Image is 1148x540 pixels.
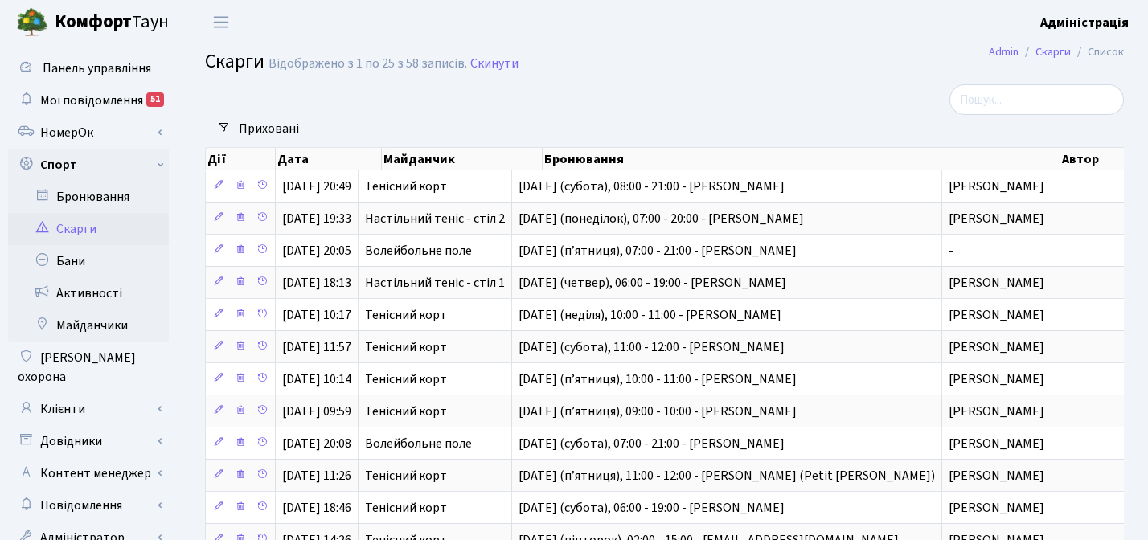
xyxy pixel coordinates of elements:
[282,242,351,260] span: [DATE] 20:05
[55,9,169,36] span: Таун
[949,84,1124,115] input: Пошук...
[365,276,505,289] span: Настільний теніс - стіл 1
[470,56,519,72] a: Скинути
[55,9,132,35] b: Комфорт
[519,244,935,257] span: [DATE] (п’ятниця), 07:00 - 21:00 - [PERSON_NAME]
[519,437,935,450] span: [DATE] (субота), 07:00 - 21:00 - [PERSON_NAME]
[282,306,351,324] span: [DATE] 10:17
[8,457,169,489] a: Контент менеджер
[519,212,935,225] span: [DATE] (понеділок), 07:00 - 20:00 - [PERSON_NAME]
[1040,13,1129,32] a: Адміністрація
[8,181,169,213] a: Бронювання
[43,59,151,77] span: Панель управління
[365,501,505,514] span: Тенісний корт
[519,341,935,354] span: [DATE] (субота), 11:00 - 12:00 - [PERSON_NAME]
[8,213,169,245] a: Скарги
[282,403,351,420] span: [DATE] 09:59
[276,148,382,170] th: Дата
[8,393,169,425] a: Клієнти
[8,117,169,149] a: НомерОк
[205,47,264,76] span: Скарги
[365,341,505,354] span: Тенісний корт
[282,467,351,485] span: [DATE] 11:26
[365,212,505,225] span: Настільний теніс - стіл 2
[206,148,276,170] th: Дії
[519,373,935,386] span: [DATE] (п’ятниця), 10:00 - 11:00 - [PERSON_NAME]
[282,338,351,356] span: [DATE] 11:57
[543,148,1060,170] th: Бронювання
[365,469,505,482] span: Тенісний корт
[16,6,48,39] img: logo.png
[8,489,169,522] a: Повідомлення
[282,370,351,388] span: [DATE] 10:14
[8,277,169,309] a: Активності
[1035,43,1071,60] a: Скарги
[965,35,1148,69] nav: breadcrumb
[519,180,935,193] span: [DATE] (субота), 08:00 - 21:00 - [PERSON_NAME]
[8,52,169,84] a: Панель управління
[40,92,143,109] span: Мої повідомлення
[282,499,351,517] span: [DATE] 18:46
[365,373,505,386] span: Тенісний корт
[8,342,169,393] a: [PERSON_NAME] охорона
[8,309,169,342] a: Майданчики
[8,425,169,457] a: Довідники
[146,92,164,107] div: 51
[1071,43,1124,61] li: Список
[282,210,351,227] span: [DATE] 19:33
[282,274,351,292] span: [DATE] 18:13
[282,435,351,452] span: [DATE] 20:08
[365,309,505,321] span: Тенісний корт
[1040,14,1129,31] b: Адміністрація
[8,84,169,117] a: Мої повідомлення51
[365,405,505,418] span: Тенісний корт
[519,501,935,514] span: [DATE] (субота), 06:00 - 19:00 - [PERSON_NAME]
[8,245,169,277] a: Бани
[8,149,169,181] a: Спорт
[519,309,935,321] span: [DATE] (неділя), 10:00 - 11:00 - [PERSON_NAME]
[519,276,935,289] span: [DATE] (четвер), 06:00 - 19:00 - [PERSON_NAME]
[282,178,351,195] span: [DATE] 20:49
[519,405,935,418] span: [DATE] (п’ятниця), 09:00 - 10:00 - [PERSON_NAME]
[269,56,467,72] div: Відображено з 1 по 25 з 58 записів.
[989,43,1019,60] a: Admin
[201,9,241,35] button: Переключити навігацію
[382,148,543,170] th: Майданчик
[365,244,505,257] span: Волейбольне поле
[365,437,505,450] span: Волейбольне поле
[365,180,505,193] span: Тенісний корт
[232,115,305,142] a: Приховані
[519,469,935,482] span: [DATE] (п’ятниця), 11:00 - 12:00 - [PERSON_NAME] (Petit [PERSON_NAME])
